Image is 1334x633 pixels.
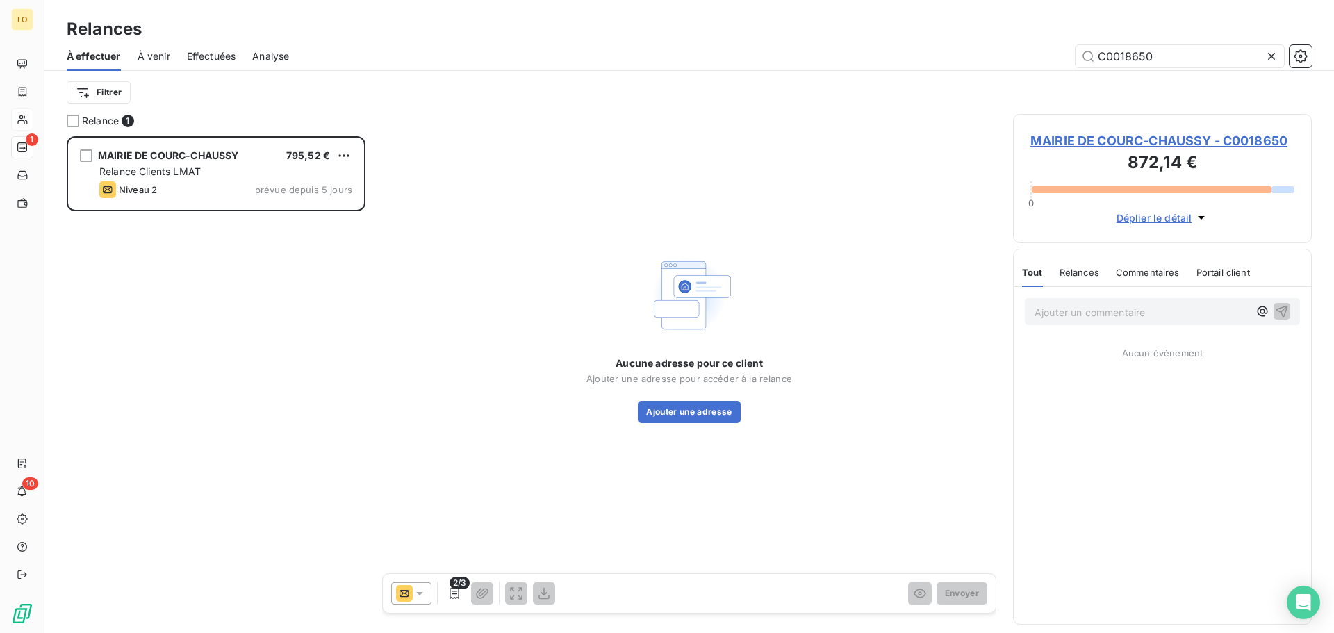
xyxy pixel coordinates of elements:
span: Effectuées [187,49,236,63]
img: Logo LeanPay [11,602,33,625]
div: Open Intercom Messenger [1287,586,1320,619]
span: 1 [122,115,134,127]
span: 795,52 € [286,149,330,161]
span: À effectuer [67,49,121,63]
button: Filtrer [67,81,131,104]
span: Aucune adresse pour ce client [616,356,762,370]
input: Rechercher [1076,45,1284,67]
span: À venir [138,49,170,63]
span: Relances [1060,267,1099,278]
span: 0 [1028,197,1034,208]
span: Relance [82,114,119,128]
span: MAIRIE DE COURC-CHAUSSY [98,149,238,161]
span: Aucun évènement [1122,347,1203,359]
span: 10 [22,477,38,490]
span: Tout [1022,267,1043,278]
span: 2/3 [450,577,470,589]
span: Déplier le détail [1117,211,1192,225]
span: Relance Clients LMAT [99,165,201,177]
button: Ajouter une adresse [638,401,740,423]
span: MAIRIE DE COURC-CHAUSSY - C0018650 [1030,131,1294,150]
button: Envoyer [937,582,987,605]
span: Portail client [1196,267,1250,278]
span: 1 [26,133,38,146]
button: Déplier le détail [1112,210,1213,226]
img: Empty state [645,251,734,340]
span: prévue depuis 5 jours [255,184,352,195]
span: Niveau 2 [119,184,157,195]
span: Commentaires [1116,267,1180,278]
h3: Relances [67,17,142,42]
span: Ajouter une adresse pour accéder à la relance [586,373,792,384]
div: grid [67,136,365,633]
span: Analyse [252,49,289,63]
div: LO [11,8,33,31]
h3: 872,14 € [1030,150,1294,178]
